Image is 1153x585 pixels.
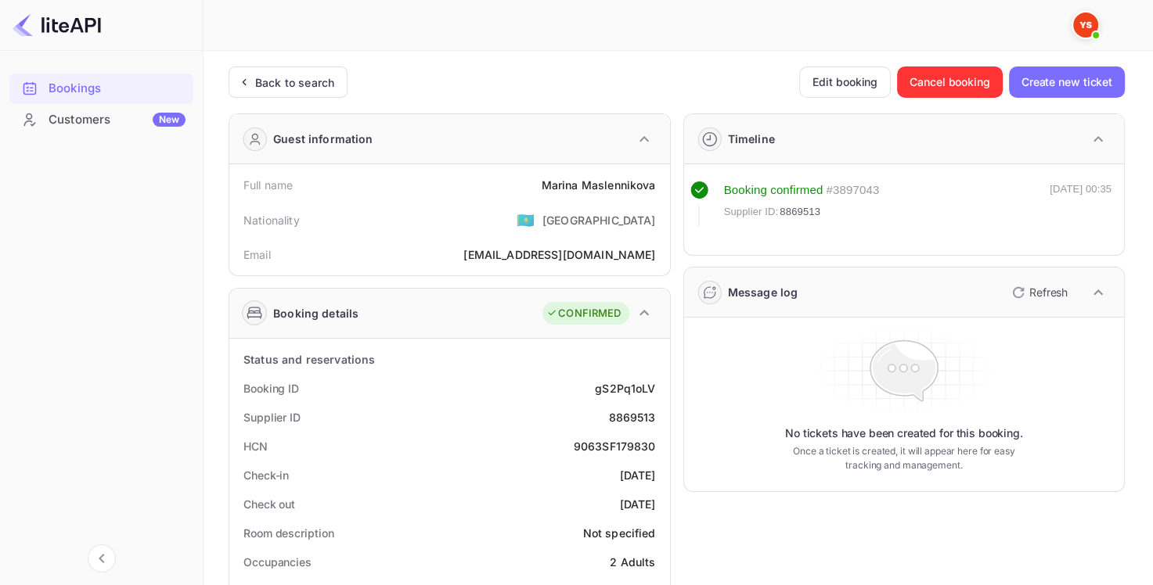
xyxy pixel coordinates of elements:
div: 8869513 [608,409,655,425]
div: Supplier ID [243,409,301,425]
div: Booking confirmed [724,181,823,199]
div: [DATE] 00:35 [1050,181,1112,227]
button: Refresh [1003,280,1074,305]
div: [DATE] [620,496,656,512]
div: Bookings [9,74,193,104]
a: Bookings [9,74,193,102]
p: Once a ticket is created, it will appear here for easy tracking and management. [786,444,1021,472]
div: CustomersNew [9,105,193,135]
div: [EMAIL_ADDRESS][DOMAIN_NAME] [463,246,655,263]
div: CONFIRMED [546,306,621,321]
button: Edit booking [799,66,891,98]
span: 8869513 [780,204,820,220]
div: HCN [243,438,268,454]
div: Check out [243,496,295,512]
div: gS2Pq1oLV [595,380,655,397]
div: 2 Adults [610,554,655,570]
div: Room description [243,525,333,541]
button: Create new ticket [1009,66,1125,98]
div: [DATE] [620,467,656,483]
div: Back to search [255,74,334,91]
p: Refresh [1029,284,1068,300]
div: Customers [49,111,186,129]
div: Timeline [728,131,775,147]
div: Check-in [243,467,289,483]
p: No tickets have been created for this booking. [785,425,1023,441]
div: Full name [243,177,293,193]
div: Booking ID [243,380,299,397]
img: Yandex Support [1073,13,1098,38]
div: Guest information [273,131,373,147]
div: Email [243,246,271,263]
div: New [153,113,186,127]
button: Collapse navigation [88,544,116,572]
div: Occupancies [243,554,312,570]
div: [GEOGRAPHIC_DATA] [542,212,656,228]
span: United States [517,206,535,234]
div: Not specified [583,525,656,541]
div: Bookings [49,80,186,98]
div: Message log [728,284,798,300]
a: CustomersNew [9,105,193,134]
div: # 3897043 [826,181,879,199]
button: Cancel booking [897,66,1003,98]
div: Booking details [273,305,359,321]
div: Status and reservations [243,351,375,368]
span: Supplier ID: [724,204,779,220]
div: Marina Maslennikova [542,177,656,193]
div: 9063SF179830 [574,438,656,454]
img: LiteAPI logo [13,13,101,38]
div: Nationality [243,212,300,228]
